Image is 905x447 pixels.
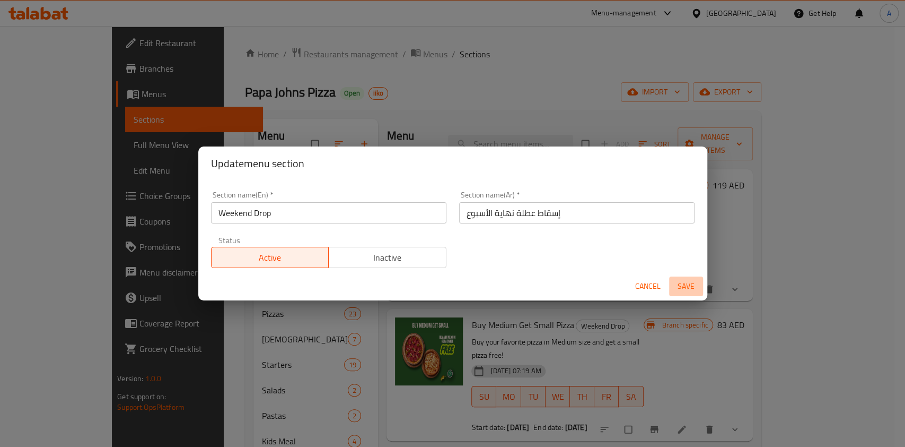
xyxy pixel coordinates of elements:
span: Cancel [635,280,661,293]
button: Cancel [631,277,665,296]
h2: Update menu section [211,155,695,172]
span: Inactive [333,250,442,265]
input: Please enter section name(en) [211,202,446,223]
input: Please enter section name(ar) [459,202,695,223]
button: Inactive [328,247,446,268]
button: Active [211,247,329,268]
span: Save [673,280,699,293]
button: Save [669,277,703,296]
span: Active [216,250,325,265]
